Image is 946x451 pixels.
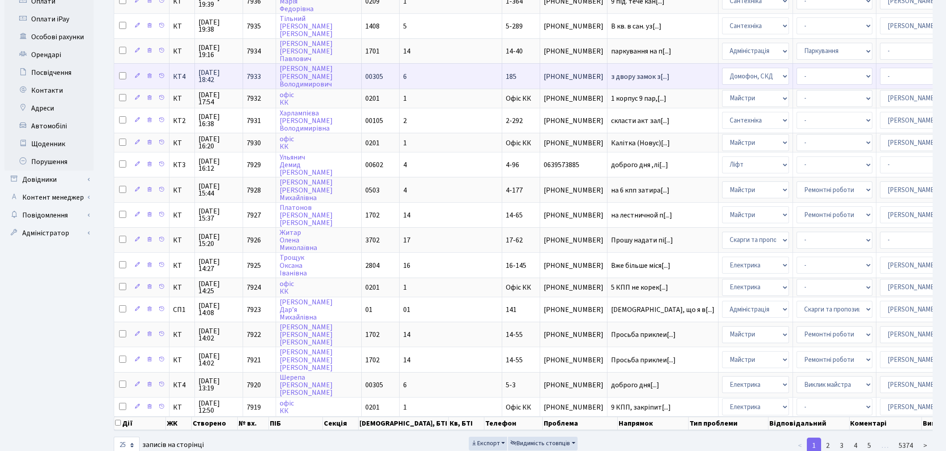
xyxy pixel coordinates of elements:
span: [PHONE_NUMBER] [544,212,603,219]
span: В кв. в сан. уз[...] [611,21,661,31]
span: 6 [403,380,407,390]
a: Щоденник [4,135,94,153]
span: 2-292 [506,116,523,126]
span: [DATE] 14:08 [198,302,239,316]
button: Видимість стовпців [508,437,578,451]
span: [PHONE_NUMBER] [544,262,603,269]
span: 17 [403,235,410,245]
span: 0201 [365,138,380,148]
span: на лестничной п[...] [611,210,672,220]
span: 14-55 [506,330,523,340]
span: 0503 [365,185,380,195]
span: [DATE] 16:20 [198,135,239,150]
span: [PHONE_NUMBER] [544,139,603,147]
span: 4-177 [506,185,523,195]
a: Харлампієва[PERSON_NAME]Володимирівна [280,108,333,133]
span: [DATE] 17:54 [198,91,239,106]
span: [DATE] 19:16 [198,44,239,58]
span: [DATE] 14:25 [198,280,239,295]
th: Напрямок [618,417,688,430]
a: офісКК [280,279,294,296]
a: Оплати iPay [4,10,94,28]
span: 5-3 [506,380,516,390]
span: КТ [173,357,191,364]
span: 7922 [247,330,261,340]
span: 4 [403,160,407,170]
th: Проблема [543,417,618,430]
span: [DATE] 15:20 [198,233,239,247]
a: Орендарі [4,46,94,64]
span: 7919 [247,402,261,412]
span: 14-40 [506,46,523,56]
th: Відповідальний [768,417,849,430]
span: [DEMOGRAPHIC_DATA], що я в[...] [611,305,715,315]
a: Довідники [4,171,94,189]
span: доброго дня[...] [611,380,659,390]
span: 7934 [247,46,261,56]
a: Адреси [4,99,94,117]
a: [PERSON_NAME]Дар’яМихайлівна [280,297,333,322]
span: СП1 [173,306,191,313]
span: [PHONE_NUMBER] [544,404,603,411]
span: [DATE] 14:02 [198,328,239,342]
a: Посвідчення [4,64,94,82]
span: 9 КПП, закріпит[...] [611,402,671,412]
span: КТ4 [173,73,191,80]
span: 7920 [247,380,261,390]
span: Калітка (Новус)[...] [611,138,670,148]
th: Створено [192,417,238,430]
span: КТ2 [173,117,191,124]
span: КТ [173,48,191,55]
th: [DEMOGRAPHIC_DATA], БТІ [359,417,449,430]
span: [DATE] 16:38 [198,113,239,127]
span: 7931 [247,116,261,126]
span: 1702 [365,355,380,365]
span: Офіс КК [506,94,531,103]
span: [DATE] 15:44 [198,183,239,197]
span: [PHONE_NUMBER] [544,306,603,313]
span: 5 [403,21,407,31]
span: 00602 [365,160,383,170]
span: 7933 [247,72,261,82]
span: [DATE] 19:38 [198,19,239,33]
span: 7932 [247,94,261,103]
span: 7930 [247,138,261,148]
a: Тільний[PERSON_NAME][PERSON_NAME] [280,14,333,39]
span: 17-62 [506,235,523,245]
span: КТ [173,404,191,411]
span: КТ [173,212,191,219]
span: 14-65 [506,210,523,220]
span: [DATE] 13:19 [198,377,239,392]
span: 7929 [247,160,261,170]
span: 0639573885 [544,161,603,168]
span: Офіс КК [506,283,531,292]
span: 4-96 [506,160,519,170]
span: 14 [403,330,410,340]
th: Кв, БТІ [449,417,484,430]
span: [PHONE_NUMBER] [544,95,603,102]
a: Порушення [4,153,94,171]
span: 0201 [365,402,380,412]
span: 1408 [365,21,380,31]
span: 14-55 [506,355,523,365]
span: 00105 [365,116,383,126]
th: Секція [323,417,359,430]
th: Тип проблеми [689,417,768,430]
span: [PHONE_NUMBER] [544,117,603,124]
span: 3702 [365,235,380,245]
a: офісКК [280,90,294,107]
span: 01 [365,305,372,315]
span: 00305 [365,380,383,390]
span: 1702 [365,330,380,340]
a: ЖитарОленаМиколаївна [280,228,317,253]
span: 16-145 [506,261,526,271]
span: КТ [173,284,191,291]
a: Повідомлення [4,206,94,224]
span: [DATE] 15:37 [198,208,239,222]
span: КТ4 [173,381,191,389]
span: [PHONE_NUMBER] [544,48,603,55]
a: офісКК [280,398,294,416]
span: 01 [403,305,410,315]
span: 0201 [365,94,380,103]
span: скласти акт зал[...] [611,116,669,126]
